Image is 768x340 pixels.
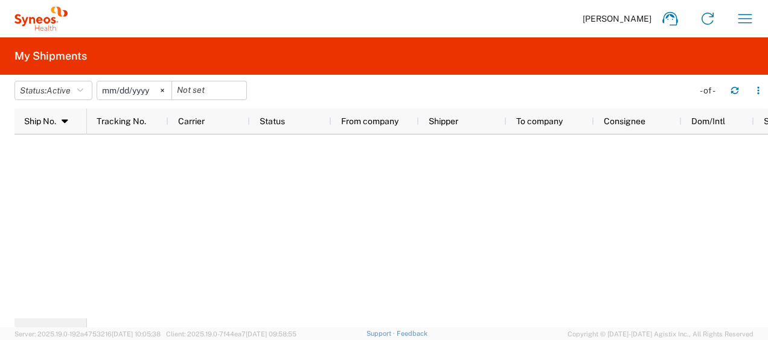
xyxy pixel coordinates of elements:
[112,330,161,338] span: [DATE] 10:05:38
[341,116,398,126] span: From company
[166,330,296,338] span: Client: 2025.19.0-7f44ea7
[178,116,205,126] span: Carrier
[583,13,651,24] span: [PERSON_NAME]
[14,49,87,63] h2: My Shipments
[97,116,146,126] span: Tracking No.
[691,116,725,126] span: Dom/Intl
[14,330,161,338] span: Server: 2025.19.0-192a4753216
[246,330,296,338] span: [DATE] 09:58:55
[604,116,645,126] span: Consignee
[24,116,56,126] span: Ship No.
[14,81,92,100] button: Status:Active
[516,116,563,126] span: To company
[700,85,721,96] div: - of -
[366,330,397,337] a: Support
[172,81,246,99] input: Not set
[429,116,458,126] span: Shipper
[260,116,285,126] span: Status
[397,330,427,337] a: Feedback
[46,86,71,95] span: Active
[568,329,754,339] span: Copyright © [DATE]-[DATE] Agistix Inc., All Rights Reserved
[97,81,171,99] input: Not set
